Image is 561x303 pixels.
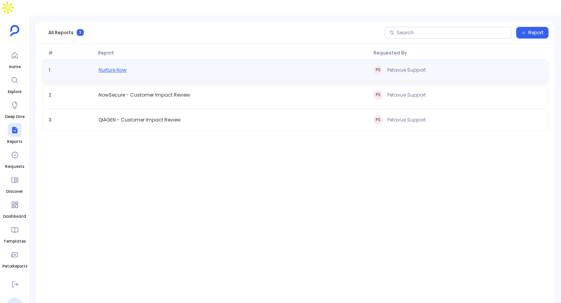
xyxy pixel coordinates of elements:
a: Explore [8,73,22,95]
a: Home [8,48,22,70]
span: 2 . [46,92,95,98]
span: Deep Dive [5,114,25,120]
span: Report [528,30,543,36]
span: PetaReports [2,263,27,270]
button: Nurture Now [95,67,130,73]
span: Discover [6,188,23,195]
span: 3 [77,29,84,36]
button: Report [516,27,549,39]
span: Petavue Support [387,92,426,98]
span: QIAGEN - Customer Impact Review [99,117,181,123]
span: Reports [7,139,22,145]
a: Discover [6,173,23,195]
span: Home [8,64,22,70]
span: 1 . [46,67,95,73]
span: Report [95,50,370,56]
a: Dashboard [3,198,26,220]
span: # [45,50,95,56]
span: PS [373,115,383,125]
a: PetaReports [2,248,27,270]
span: Dashboard [3,213,26,220]
span: Requested By [370,50,545,56]
span: All Reports [48,30,74,36]
a: Templates [4,223,26,245]
span: Requests [5,164,24,170]
button: QIAGEN - Customer Impact Review [95,117,184,123]
span: NowSecure - Customer Impact Review [99,92,190,98]
span: Petavue Support [387,117,426,123]
button: NowSecure - Customer Impact Review [95,92,193,98]
img: petavue logo [10,25,19,37]
span: Explore [8,89,22,95]
span: PS [373,65,383,75]
span: PS [373,90,383,100]
a: Reports [7,123,22,145]
a: Data Hub [5,273,25,294]
a: Deep Dive [5,98,25,120]
span: 3 . [46,117,95,123]
span: Nurture Now [99,67,127,73]
input: Search [397,30,506,36]
span: Templates [4,238,26,245]
a: Requests [5,148,24,170]
span: Petavue Support [387,67,426,73]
